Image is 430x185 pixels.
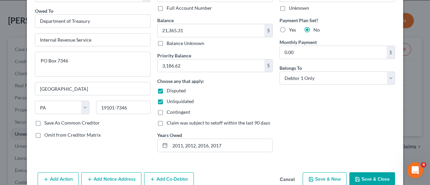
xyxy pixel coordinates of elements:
[35,14,150,28] input: Search creditor by name...
[96,101,150,114] input: Enter zip...
[44,132,101,138] span: Omit from Creditor Matrix
[280,46,387,59] input: 0.00
[157,78,204,85] label: Choose any that apply:
[158,59,264,72] input: 0.00
[387,46,395,59] div: $
[279,39,317,46] label: Monthly Payment
[289,5,309,11] label: Unknown
[279,65,302,71] span: Belongs To
[157,17,174,24] label: Balance
[35,34,150,46] input: Enter address...
[313,27,320,33] span: No
[264,24,272,37] div: $
[421,162,426,168] span: 4
[264,59,272,72] div: $
[407,162,423,178] iframe: Intercom live chat
[44,120,100,126] label: Save As Common Creditor
[157,52,191,59] label: Priority Balance
[167,98,194,104] span: Unliquidated
[167,109,190,115] span: Contingent
[35,8,53,14] span: Owed To
[167,5,212,11] label: Full Account Number
[289,27,296,33] span: Yes
[157,132,182,139] label: Years Owed
[167,120,270,126] span: Claim was subject to setoff within the last 90 days
[170,139,272,152] input: --
[167,40,204,47] label: Balance Unknown
[167,88,186,93] span: Disputed
[35,82,150,95] input: Enter city...
[279,17,395,24] label: Payment Plan Set?
[158,24,264,37] input: 0.00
